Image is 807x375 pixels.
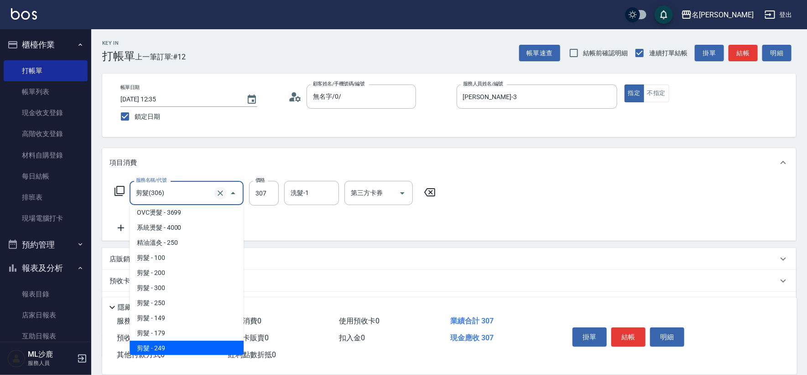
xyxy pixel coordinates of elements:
[102,248,796,270] div: 店販銷售
[625,85,644,102] button: 指定
[4,166,88,187] a: 每日結帳
[130,280,244,296] span: 剪髮 - 300
[4,284,88,305] a: 報表目錄
[450,317,494,325] span: 業績合計 307
[130,220,244,235] span: 系統燙髮 - 4000
[228,350,276,359] span: 紅利點數折抵 0
[109,158,137,168] p: 項目消費
[4,305,88,326] a: 店家日報表
[28,359,74,367] p: 服務人員
[519,45,560,62] button: 帳單速查
[228,317,261,325] span: 店販消費 0
[4,60,88,81] a: 打帳單
[117,350,165,359] span: 其他付款方式 0
[573,327,607,347] button: 掛單
[762,45,791,62] button: 明細
[650,327,684,347] button: 明細
[4,326,88,347] a: 互助日報表
[339,333,365,342] span: 扣入金 0
[395,186,410,201] button: Open
[611,327,646,347] button: 結帳
[4,102,88,123] a: 現金收支登錄
[313,80,365,87] label: 顧客姓名/手機號碼/編號
[4,123,88,144] a: 高階收支登錄
[109,254,137,264] p: 店販銷售
[11,8,37,20] img: Logo
[729,45,758,62] button: 結帳
[102,148,796,177] div: 項目消費
[649,48,687,58] span: 連續打單結帳
[130,235,244,250] span: 精油溫灸 - 250
[7,349,26,368] img: Person
[120,84,140,91] label: 帳單日期
[339,317,380,325] span: 使用預收卡 0
[102,40,135,46] h2: Key In
[102,270,796,292] div: 預收卡販賣
[644,85,669,102] button: 不指定
[4,256,88,280] button: 報表及分析
[241,89,263,111] button: Choose date, selected date is 2025-10-12
[761,6,796,23] button: 登出
[255,177,265,184] label: 價格
[130,341,244,356] span: 剪髮 - 249
[135,51,186,63] span: 上一筆訂單:#12
[692,9,754,21] div: 名[PERSON_NAME]
[677,5,757,24] button: 名[PERSON_NAME]
[130,311,244,326] span: 剪髮 - 149
[109,276,144,286] p: 預收卡販賣
[130,205,244,220] span: OVC燙髮 - 3699
[214,187,227,200] button: Clear
[130,250,244,265] span: 剪髮 - 100
[655,5,673,24] button: save
[130,265,244,280] span: 剪髮 - 200
[136,177,167,184] label: 服務名稱/代號
[28,350,74,359] h5: ML沙鹿
[4,145,88,166] a: 材料自購登錄
[226,186,240,201] button: Close
[228,333,269,342] span: 會員卡販賣 0
[130,326,244,341] span: 剪髮 - 179
[4,81,88,102] a: 帳單列表
[135,112,160,121] span: 鎖定日期
[102,292,796,314] div: 使用預收卡
[450,333,494,342] span: 現金應收 307
[120,92,237,107] input: YYYY/MM/DD hh:mm
[102,50,135,63] h3: 打帳單
[130,296,244,311] span: 剪髮 - 250
[118,303,159,312] p: 隱藏業績明細
[695,45,724,62] button: 掛單
[583,48,628,58] span: 結帳前確認明細
[4,33,88,57] button: 櫃檯作業
[4,233,88,257] button: 預約管理
[463,80,503,87] label: 服務人員姓名/編號
[117,317,158,325] span: 服務消費 307
[4,208,88,229] a: 現場電腦打卡
[4,187,88,208] a: 排班表
[117,333,157,342] span: 預收卡販賣 0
